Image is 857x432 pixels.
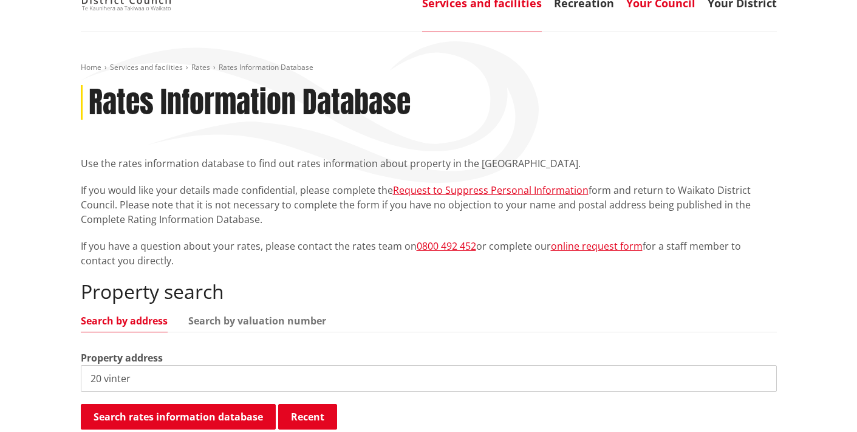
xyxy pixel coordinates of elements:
[278,404,337,430] button: Recent
[110,62,183,72] a: Services and facilities
[81,239,777,268] p: If you have a question about your rates, please contact the rates team on or complete our for a s...
[219,62,313,72] span: Rates Information Database
[551,239,643,253] a: online request form
[81,280,777,303] h2: Property search
[191,62,210,72] a: Rates
[81,156,777,171] p: Use the rates information database to find out rates information about property in the [GEOGRAPHI...
[81,63,777,73] nav: breadcrumb
[81,351,163,365] label: Property address
[188,316,326,326] a: Search by valuation number
[81,62,101,72] a: Home
[81,316,168,326] a: Search by address
[801,381,845,425] iframe: Messenger Launcher
[89,85,411,120] h1: Rates Information Database
[81,183,777,227] p: If you would like your details made confidential, please complete the form and return to Waikato ...
[81,365,777,392] input: e.g. Duke Street NGARUAWAHIA
[81,404,276,430] button: Search rates information database
[393,183,589,197] a: Request to Suppress Personal Information
[417,239,476,253] a: 0800 492 452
